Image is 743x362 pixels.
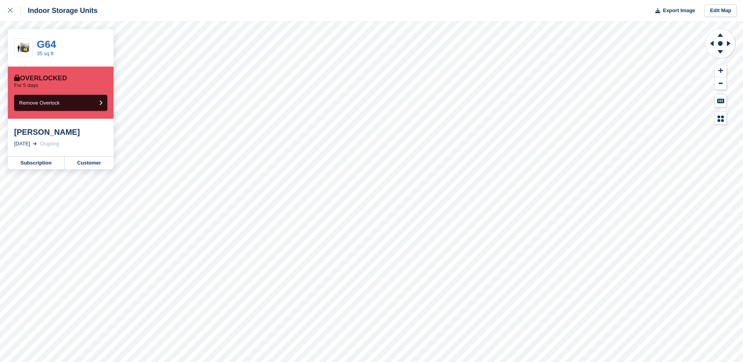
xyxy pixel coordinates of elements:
[715,112,727,125] button: Map Legend
[663,7,695,14] span: Export Image
[715,64,727,77] button: Zoom In
[19,100,60,106] span: Remove Overlock
[705,4,737,17] a: Edit Map
[14,41,33,55] img: 35-sqft-unit.jpg
[715,94,727,107] button: Keyboard Shortcuts
[651,4,695,17] button: Export Image
[33,142,37,145] img: arrow-right-light-icn-cde0832a797a2874e46488d9cf13f60e5c3a73dbe684e267c42b8395dfbc2abf.svg
[715,77,727,90] button: Zoom Out
[14,127,107,137] div: [PERSON_NAME]
[37,38,56,50] a: G64
[40,140,59,148] div: Ongoing
[14,74,67,82] div: Overlocked
[37,51,54,56] a: 35 sq ft
[14,95,107,111] button: Remove Overlock
[21,6,98,15] div: Indoor Storage Units
[14,82,38,89] p: For 5 days
[8,157,65,169] a: Subscription
[14,140,30,148] div: [DATE]
[65,157,114,169] a: Customer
